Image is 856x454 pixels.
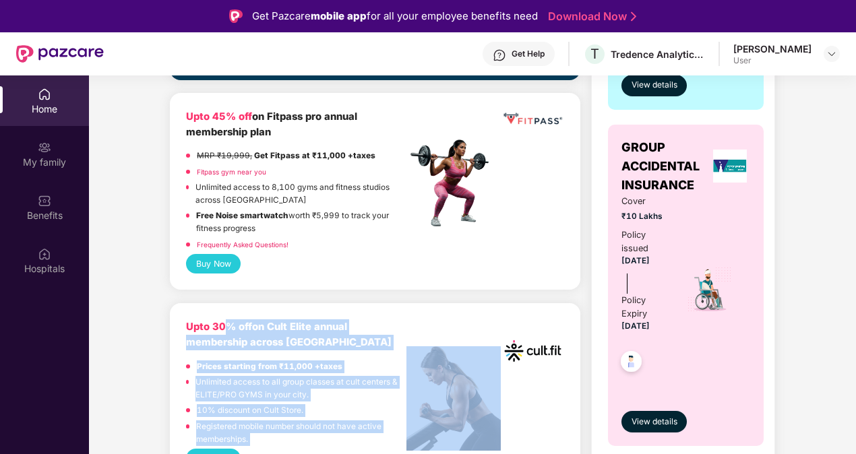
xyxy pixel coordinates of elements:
span: GROUP ACCIDENTAL INSURANCE [621,138,710,195]
img: pc2.png [406,346,501,451]
img: svg+xml;base64,PHN2ZyB4bWxucz0iaHR0cDovL3d3dy53My5vcmcvMjAwMC9zdmciIHdpZHRoPSI0OC45NDMiIGhlaWdodD... [615,347,648,380]
p: Registered mobile number should not have active memberships. [196,420,406,445]
strong: Free Noise smartwatch [196,211,288,220]
div: User [733,55,812,66]
div: Get Pazcare for all your employee benefits need [252,8,538,24]
b: on Cult Elite annual membership across [GEOGRAPHIC_DATA] [186,321,392,348]
b: Upto 30% off [186,321,252,333]
img: Stroke [631,9,636,24]
span: ₹10 Lakhs [621,210,669,223]
span: T [590,46,599,62]
span: View details [632,79,677,92]
del: MRP ₹19,999, [197,151,252,160]
button: View details [621,75,687,96]
div: Get Help [512,48,545,59]
a: Fitpass gym near you [197,168,266,176]
div: Tredence Analytics Solutions Private Limited [611,48,705,61]
span: [DATE] [621,321,650,331]
img: svg+xml;base64,PHN2ZyBpZD0iRHJvcGRvd24tMzJ4MzIiIHhtbG5zPSJodHRwOi8vd3d3LnczLm9yZy8yMDAwL3N2ZyIgd2... [826,48,837,59]
span: Cover [621,195,669,208]
button: Buy Now [186,254,241,273]
img: fppp.png [501,109,565,129]
img: Logo [229,9,243,23]
a: Download Now [548,9,632,24]
div: Policy Expiry [621,294,669,321]
img: cult.png [501,319,565,383]
b: Upto 45% off [186,110,252,123]
p: 10% discount on Cult Store. [197,404,303,417]
div: Policy issued [621,228,669,255]
img: svg+xml;base64,PHN2ZyBpZD0iSG9zcGl0YWxzIiB4bWxucz0iaHR0cDovL3d3dy53My5vcmcvMjAwMC9zdmciIHdpZHRoPS... [38,247,51,261]
p: Unlimited access to 8,100 gyms and fitness studios across [GEOGRAPHIC_DATA] [195,181,406,206]
img: svg+xml;base64,PHN2ZyB3aWR0aD0iMjAiIGhlaWdodD0iMjAiIHZpZXdCb3g9IjAgMCAyMCAyMCIgZmlsbD0ibm9uZSIgeG... [38,141,51,154]
strong: Prices starting from ₹11,000 +taxes [197,362,342,371]
b: on Fitpass pro annual membership plan [186,110,357,138]
img: svg+xml;base64,PHN2ZyBpZD0iSGVscC0zMngzMiIgeG1sbnM9Imh0dHA6Ly93d3cudzMub3JnLzIwMDAvc3ZnIiB3aWR0aD... [493,48,506,62]
img: svg+xml;base64,PHN2ZyBpZD0iSG9tZSIgeG1sbnM9Imh0dHA6Ly93d3cudzMub3JnLzIwMDAvc3ZnIiB3aWR0aD0iMjAiIG... [38,88,51,101]
img: icon [686,266,733,313]
button: View details [621,411,687,432]
a: Frequently Asked Questions! [197,240,288,249]
img: New Pazcare Logo [16,45,104,63]
span: [DATE] [621,256,650,265]
img: insurerLogo [713,150,747,183]
span: View details [632,416,677,428]
img: fpp.png [406,136,501,230]
p: Unlimited access to all group classes at cult centers & ELITE/PRO GYMS in your city. [195,376,406,401]
div: [PERSON_NAME] [733,42,812,55]
img: svg+xml;base64,PHN2ZyBpZD0iQmVuZWZpdHMiIHhtbG5zPSJodHRwOi8vd3d3LnczLm9yZy8yMDAwL3N2ZyIgd2lkdGg9Ij... [38,194,51,207]
strong: Get Fitpass at ₹11,000 +taxes [254,151,375,160]
p: worth ₹5,999 to track your fitness progress [196,209,406,234]
strong: mobile app [311,9,367,22]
